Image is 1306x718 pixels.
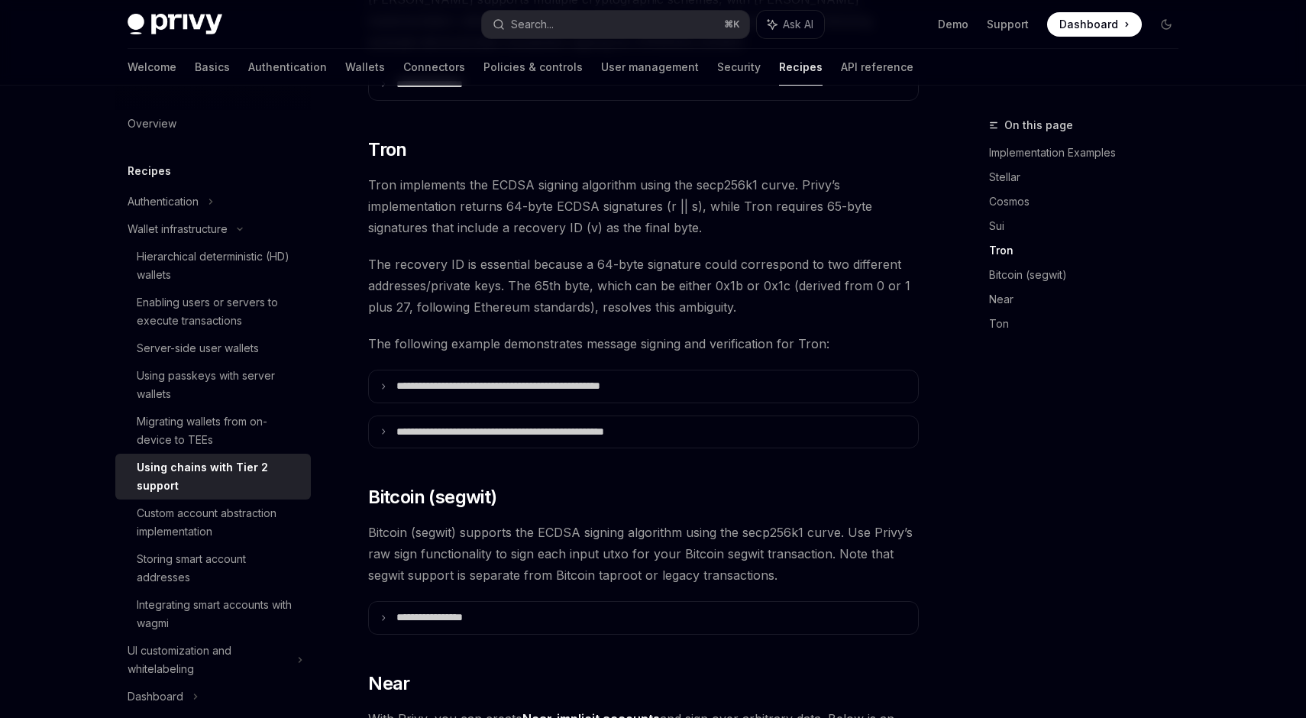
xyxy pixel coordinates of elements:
a: Enabling users or servers to execute transactions [115,289,311,335]
a: Authentication [248,49,327,86]
div: UI customization and whitelabeling [128,642,288,678]
a: Bitcoin (segwit) [989,263,1191,287]
a: Security [717,49,761,86]
a: Recipes [779,49,823,86]
span: Near [368,671,410,696]
div: Overview [128,115,176,133]
button: Ask AI [757,11,824,38]
div: Authentication [128,192,199,211]
a: Near [989,287,1191,312]
div: Server-side user wallets [137,339,259,357]
a: Basics [195,49,230,86]
a: Policies & controls [483,49,583,86]
div: Enabling users or servers to execute transactions [137,293,302,330]
div: Dashboard [128,687,183,706]
a: Server-side user wallets [115,335,311,362]
a: Custom account abstraction implementation [115,500,311,545]
span: Tron implements the ECDSA signing algorithm using the secp256k1 curve. Privy’s implementation ret... [368,174,919,238]
a: Storing smart account addresses [115,545,311,591]
a: Overview [115,110,311,137]
span: ⌘ K [724,18,740,31]
button: Toggle dark mode [1154,12,1178,37]
span: The recovery ID is essential because a 64-byte signature could correspond to two different addres... [368,254,919,318]
div: Using chains with Tier 2 support [137,458,302,495]
div: Migrating wallets from on-device to TEEs [137,412,302,449]
div: Wallet infrastructure [128,220,228,238]
div: Using passkeys with server wallets [137,367,302,403]
a: Stellar [989,165,1191,189]
span: On this page [1004,116,1073,134]
span: Bitcoin (segwit) supports the ECDSA signing algorithm using the secp256k1 curve. Use Privy’s raw ... [368,522,919,586]
a: Using chains with Tier 2 support [115,454,311,500]
div: Hierarchical deterministic (HD) wallets [137,247,302,284]
a: Implementation Examples [989,141,1191,165]
span: The following example demonstrates message signing and verification for Tron: [368,333,919,354]
div: Custom account abstraction implementation [137,504,302,541]
div: Search... [511,15,554,34]
a: Integrating smart accounts with wagmi [115,591,311,637]
a: Wallets [345,49,385,86]
h5: Recipes [128,162,171,180]
div: Integrating smart accounts with wagmi [137,596,302,632]
a: Cosmos [989,189,1191,214]
a: Connectors [403,49,465,86]
img: dark logo [128,14,222,35]
a: Using passkeys with server wallets [115,362,311,408]
a: Sui [989,214,1191,238]
span: Ask AI [783,17,813,32]
div: Storing smart account addresses [137,550,302,587]
a: Tron [989,238,1191,263]
a: Demo [938,17,968,32]
a: User management [601,49,699,86]
a: Support [987,17,1029,32]
span: Tron [368,137,407,162]
a: Dashboard [1047,12,1142,37]
a: API reference [841,49,913,86]
a: Welcome [128,49,176,86]
button: Search...⌘K [482,11,749,38]
a: Ton [989,312,1191,336]
span: Bitcoin (segwit) [368,485,496,509]
a: Hierarchical deterministic (HD) wallets [115,243,311,289]
span: Dashboard [1059,17,1118,32]
a: Migrating wallets from on-device to TEEs [115,408,311,454]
